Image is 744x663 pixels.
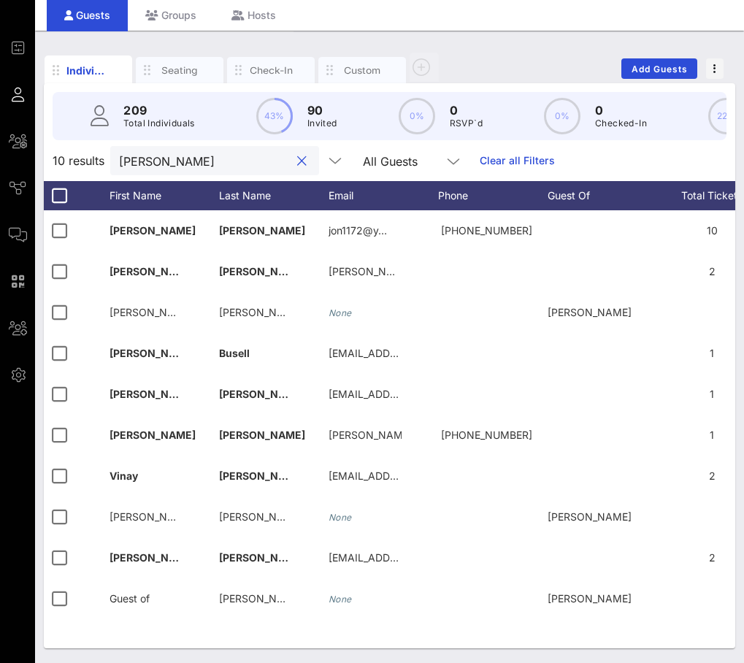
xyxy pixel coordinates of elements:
div: Email [329,181,438,210]
span: Add Guests [631,64,689,74]
span: [PERSON_NAME] [110,388,196,400]
span: [PERSON_NAME] [219,592,303,605]
div: First Name [110,181,219,210]
p: Checked-In [595,116,647,131]
span: [PERSON_NAME] [219,470,305,482]
span: [PERSON_NAME] [219,510,303,523]
span: [PERSON_NAME] [219,306,303,318]
span: [PERSON_NAME] [110,265,196,277]
p: Total Individuals [123,116,195,131]
div: Phone [438,181,548,210]
p: jon1172@y… [329,210,387,251]
span: 10 results [53,152,104,169]
p: 0 [595,101,647,119]
p: [PERSON_NAME].kea… [329,415,402,456]
span: [PERSON_NAME] [110,306,193,318]
p: 90 [307,101,337,119]
span: Guest of [110,592,150,605]
p: RSVP`d [450,116,483,131]
span: [PERSON_NAME] [110,551,196,564]
i: None [329,512,352,523]
span: [PERSON_NAME] [110,347,196,359]
p: Invited [307,116,337,131]
span: [PERSON_NAME][EMAIL_ADDRESS][DOMAIN_NAME] [329,265,588,277]
div: [PERSON_NAME] [548,292,657,333]
div: Last Name [219,181,329,210]
span: [PERSON_NAME] [219,429,305,441]
i: None [329,307,352,318]
div: [PERSON_NAME] [548,578,657,619]
span: [EMAIL_ADDRESS][DOMAIN_NAME] [329,551,505,564]
div: [PERSON_NAME] [548,497,657,537]
span: [EMAIL_ADDRESS][DOMAIN_NAME] [329,347,505,359]
p: 0 [450,101,483,119]
div: All Guests [363,155,418,168]
span: [EMAIL_ADDRESS][DOMAIN_NAME] [329,388,505,400]
div: Check-In [249,64,293,77]
span: [EMAIL_ADDRESS][DOMAIN_NAME] [329,470,505,482]
div: Seating [158,64,202,77]
button: Add Guests [621,58,697,79]
span: [PERSON_NAME] [219,224,305,237]
span: +19176404212 [441,429,532,441]
span: [PERSON_NAME] [219,265,305,277]
span: [PERSON_NAME] [219,551,305,564]
span: Vinay [110,470,138,482]
div: All Guests [354,146,471,175]
a: Clear all Filters [480,153,555,169]
i: None [329,594,352,605]
div: Guest Of [548,181,657,210]
div: Custom [340,64,384,77]
span: [PERSON_NAME] [110,224,196,237]
div: Individuals [66,63,110,78]
p: 209 [123,101,195,119]
button: clear icon [297,154,307,169]
span: +12129918221 [441,224,532,237]
span: [PERSON_NAME] [110,510,193,523]
span: [PERSON_NAME] [219,388,305,400]
span: Busell [219,347,250,359]
span: [PERSON_NAME] [110,429,196,441]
